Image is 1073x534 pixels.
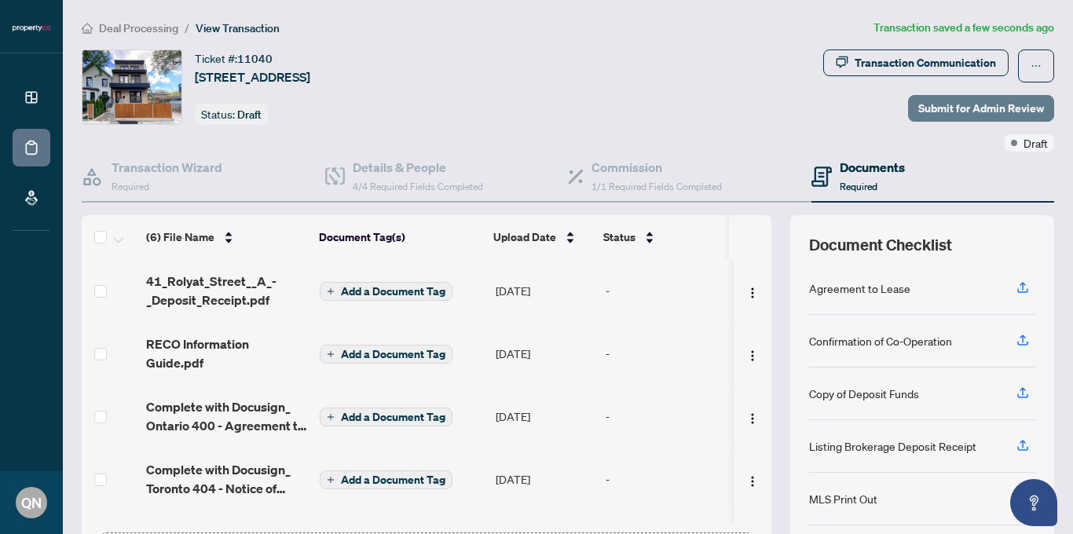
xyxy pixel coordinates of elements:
span: Deal Processing [99,21,178,35]
span: RECO Information Guide.pdf [146,335,307,372]
div: - [606,408,727,425]
button: Add a Document Tag [320,281,452,302]
span: 1/1 Required Fields Completed [591,181,722,192]
span: Complete with Docusign_ Toronto 404 - Notice of Fulfillment of Conditions Agreement to Leap.pdf [146,460,307,498]
div: Agreement to Lease [809,280,910,297]
span: Complete with Docusign_ Ontario 400 - Agreement to Lease Residential 19pdf [GEOGRAPHIC_DATA] 32p.pdf [146,397,307,435]
button: Add a Document Tag [320,345,452,364]
img: Logo [746,475,759,488]
button: Logo [740,404,765,429]
span: Draft [1024,134,1048,152]
span: Draft [237,108,262,122]
button: Add a Document Tag [320,470,452,489]
button: Open asap [1010,479,1057,526]
span: 41_Rolyat_Street__A_-_Deposit_Receipt.pdf [146,272,307,309]
div: Listing Brokerage Deposit Receipt [809,437,976,455]
th: (6) File Name [140,215,313,259]
span: Required [112,181,149,192]
th: Upload Date [487,215,597,259]
span: plus [327,413,335,421]
div: Ticket #: [195,49,273,68]
span: Upload Date [493,229,556,246]
span: Add a Document Tag [341,286,445,297]
img: logo [13,24,50,33]
td: [DATE] [489,448,600,510]
span: plus [327,476,335,484]
button: Add a Document Tag [320,407,452,427]
th: Document Tag(s) [313,215,487,259]
button: Logo [740,466,765,492]
div: MLS Print Out [809,490,877,507]
td: [DATE] [489,259,600,322]
div: Status: [195,104,268,125]
button: Logo [740,278,765,303]
button: Add a Document Tag [320,344,452,364]
span: QN [21,492,42,514]
article: Transaction saved a few seconds ago [873,19,1054,37]
h4: Documents [840,158,905,177]
span: Status [603,229,635,246]
button: Add a Document Tag [320,408,452,426]
img: Logo [746,412,759,425]
img: Logo [746,287,759,299]
span: Required [840,181,877,192]
span: (6) File Name [146,229,214,246]
span: [STREET_ADDRESS] [195,68,310,86]
span: View Transaction [196,21,280,35]
th: Status [597,215,731,259]
div: Copy of Deposit Funds [809,385,919,402]
h4: Transaction Wizard [112,158,222,177]
span: 11040 [237,52,273,66]
h4: Details & People [353,158,483,177]
span: Add a Document Tag [341,474,445,485]
li: / [185,19,189,37]
button: Add a Document Tag [320,470,452,490]
img: IMG-C12355256_1.jpg [82,50,181,124]
img: Logo [746,349,759,362]
button: Logo [740,341,765,366]
span: ellipsis [1031,60,1042,71]
span: Submit for Admin Review [918,96,1044,121]
div: Confirmation of Co-Operation [809,332,952,349]
td: [DATE] [489,385,600,448]
span: home [82,23,93,34]
div: - [606,470,727,488]
div: Transaction Communication [855,50,996,75]
button: Submit for Admin Review [908,95,1054,122]
span: plus [327,350,335,358]
span: plus [327,287,335,295]
td: [DATE] [489,322,600,385]
div: - [606,345,727,362]
span: Add a Document Tag [341,349,445,360]
h4: Commission [591,158,722,177]
span: Document Checklist [809,234,952,256]
button: Add a Document Tag [320,282,452,301]
span: 4/4 Required Fields Completed [353,181,483,192]
div: - [606,282,727,299]
span: Add a Document Tag [341,411,445,422]
button: Transaction Communication [823,49,1009,76]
